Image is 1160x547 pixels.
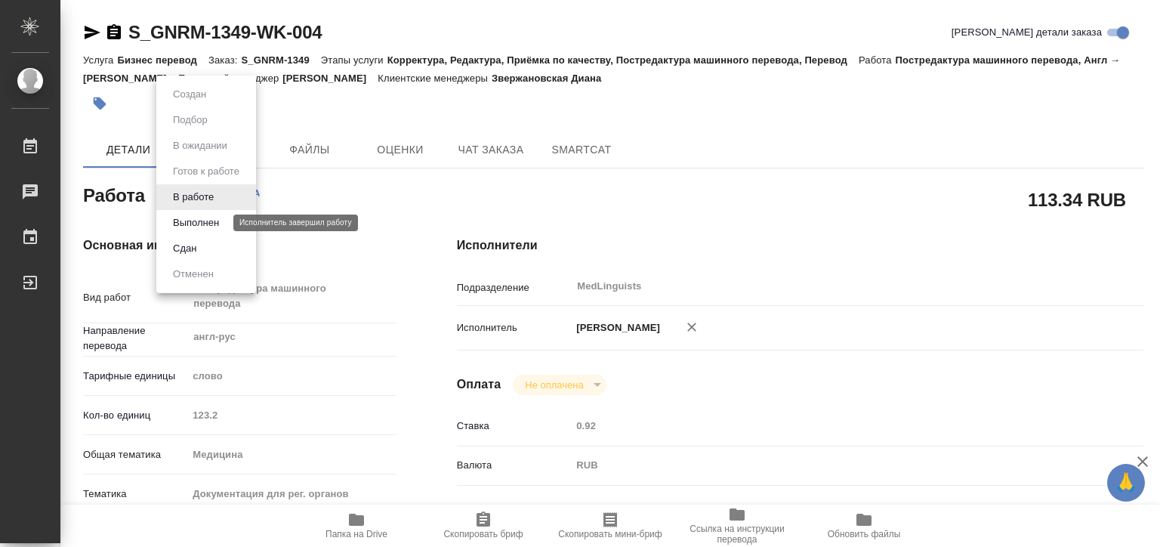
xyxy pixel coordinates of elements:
[168,189,218,206] button: В работе
[168,86,211,103] button: Создан
[168,266,218,283] button: Отменен
[168,240,201,257] button: Сдан
[168,112,212,128] button: Подбор
[168,163,244,180] button: Готов к работе
[168,215,224,231] button: Выполнен
[168,138,232,154] button: В ожидании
